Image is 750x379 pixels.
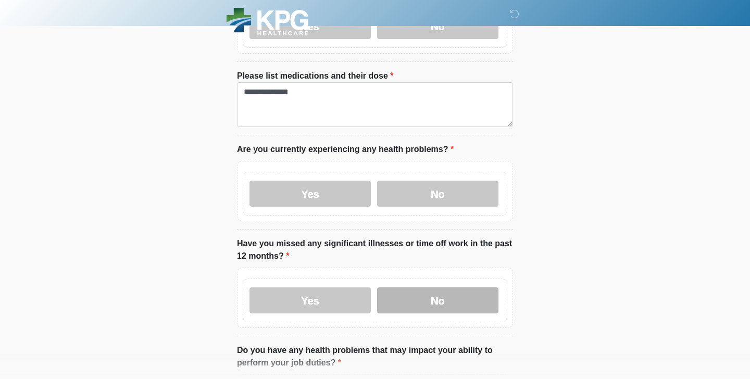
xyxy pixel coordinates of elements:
[237,237,513,262] label: Have you missed any significant illnesses or time off work in the past 12 months?
[237,70,394,82] label: Please list medications and their dose
[377,287,498,313] label: No
[249,181,371,207] label: Yes
[377,181,498,207] label: No
[237,344,513,369] label: Do you have any health problems that may impact your ability to perform your job duties?
[249,287,371,313] label: Yes
[237,143,454,156] label: Are you currently experiencing any health problems?
[227,8,308,35] img: KPG Healthcare Logo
